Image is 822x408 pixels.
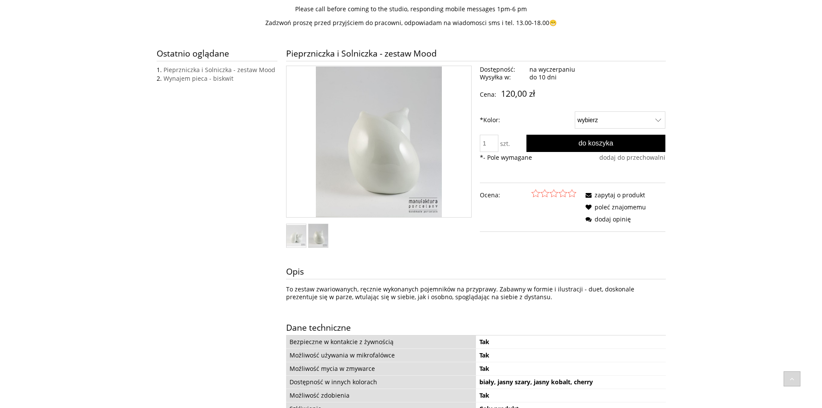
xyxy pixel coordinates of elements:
td: Tak [476,362,666,376]
a: dodaj do przechowalni [599,154,665,161]
a: Pieprzniczka i Solniczka - zestaw Mood [164,66,275,74]
td: Możliwość używania w mikrofalówce [286,349,476,362]
em: 120,00 zł [501,88,535,99]
img: SP-b3_web.jpg [309,224,328,247]
td: Tak [476,389,666,402]
h3: Opis [286,264,666,279]
h3: Dane techniczne [286,320,666,335]
a: Wynajem pieca - biskwit [164,74,233,82]
span: szt. [500,139,510,148]
p: Zadzwoń proszę przed przyjściem do pracowni, odpowiadam na wiadomosci sms i tel. 13.00-18.00😁 [157,19,666,27]
a: zapytaj o produkt [583,191,645,199]
a: poleć znajomemu [583,203,646,211]
span: Do koszyka [579,139,614,147]
span: dodaj do przechowalni [599,153,665,161]
a: Miniaturka 2 z 2. SP-b3_web.jpg. Naciśnij Enter lub spację, aby otworzyć wybrane zdjęcie w widoku... [309,224,328,247]
td: Moźliwość mycia w zmywarce [286,362,476,376]
input: ilość [480,135,498,152]
span: na wyczerpaniu [529,65,575,73]
img: SP-b2_web.jpg [287,225,306,247]
em: Ocena: [480,189,500,201]
td: biały, jasny szary, jasny kobalt, cherry [476,376,666,389]
p: To zestaw zwariowanych, ręcznie wykonanych pojemników na przyprawy. Zabawny w formie i ilustracji... [286,285,666,301]
td: Tak [476,349,666,362]
span: - Pole wymagane [480,153,532,161]
td: Możliwość zdobienia [286,389,476,402]
td: Tak [476,335,666,349]
img: SP-b2_web.jpg Naciśnij Enter lub spację, aby otworzyć wybrane zdjęcie w widoku pełnoekranowym. [316,66,442,218]
a: Miniaturka 1 z 2. SP-b2_web.jpg. Naciśnij Enter lub spację, aby otworzyć wybrane zdjęcie w widoku... [287,225,306,247]
td: Dostępność w innych kolorach [286,376,476,389]
span: Ostatnio oglądane [157,46,277,61]
td: Bezpieczne w kontakcie z żywnością [286,335,476,349]
span: Wysyłka w: [480,73,526,81]
span: Dostępność: [480,66,526,73]
a: dodaj opinię [583,215,631,223]
p: Please call before coming to the studio, responding mobile messages 1pm-6 pm [157,5,666,13]
span: Cena: [480,90,496,98]
h1: Pieprzniczka i Solniczka - zestaw Mood [286,46,666,61]
label: Kolor: [480,111,500,129]
span: do 10 dni [529,73,557,81]
button: Do koszyka [526,135,666,152]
